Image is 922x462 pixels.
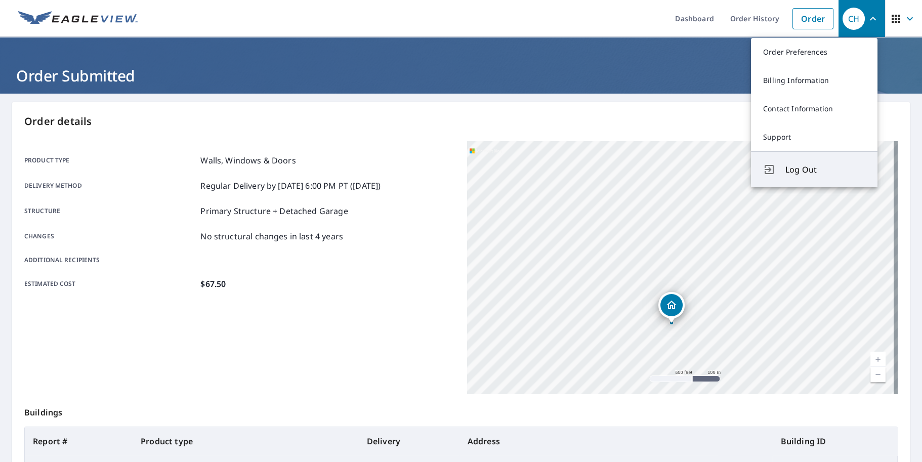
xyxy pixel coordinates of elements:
p: Delivery method [24,180,196,192]
a: Current Level 16, Zoom Out [870,367,886,382]
span: Log Out [785,163,865,176]
div: CH [843,8,865,30]
th: Address [459,427,773,455]
p: Order details [24,114,898,129]
img: EV Logo [18,11,138,26]
th: Delivery [359,427,459,455]
p: Walls, Windows & Doors [200,154,296,166]
th: Report # [25,427,133,455]
button: Log Out [751,151,877,187]
p: Regular Delivery by [DATE] 6:00 PM PT ([DATE]) [200,180,381,192]
p: Structure [24,205,196,217]
p: Additional recipients [24,256,196,265]
p: $67.50 [200,278,226,290]
p: Primary Structure + Detached Garage [200,205,348,217]
p: No structural changes in last 4 years [200,230,343,242]
a: Current Level 16, Zoom In [870,352,886,367]
p: Estimated cost [24,278,196,290]
p: Buildings [24,394,898,427]
th: Building ID [772,427,897,455]
a: Contact Information [751,95,877,123]
th: Product type [133,427,359,455]
p: Product type [24,154,196,166]
a: Support [751,123,877,151]
h1: Order Submitted [12,65,910,86]
a: Order [792,8,833,29]
a: Billing Information [751,66,877,95]
p: Changes [24,230,196,242]
a: Order Preferences [751,38,877,66]
div: Dropped pin, building 1, Residential property, 18500 Barnesville Rd Dickerson, MD 20842 [658,292,685,323]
